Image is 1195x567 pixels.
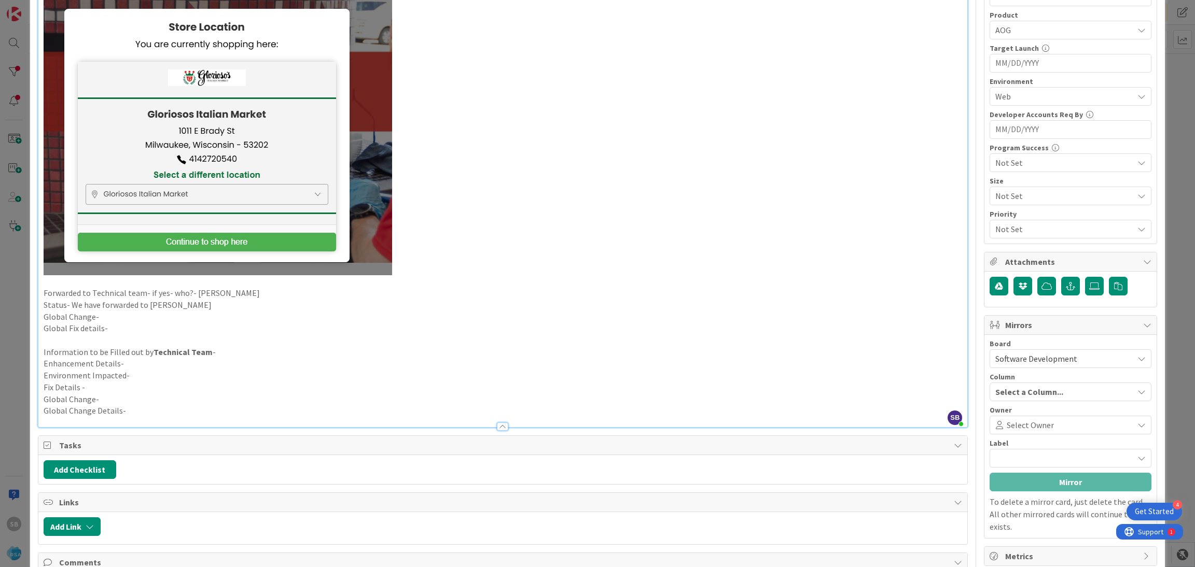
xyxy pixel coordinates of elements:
div: Get Started [1135,506,1174,517]
input: MM/DD/YYYY [995,54,1146,72]
div: Target Launch [990,45,1151,52]
span: SB [948,410,962,425]
span: Select a Column... [995,385,1063,399]
span: Not Set [995,189,1128,203]
p: Status- We have forwarded to [PERSON_NAME] [44,299,963,311]
p: To delete a mirror card, just delete the card. All other mirrored cards will continue to exists. [990,495,1151,533]
p: Information to be Filled out by - [44,346,963,358]
span: Label [990,440,1008,447]
span: Metrics [1005,550,1138,562]
div: Priority [990,210,1151,218]
span: Column [990,373,1015,380]
div: Open Get Started checklist, remaining modules: 4 [1127,503,1182,520]
span: Links [59,496,949,508]
span: Tasks [59,439,949,451]
div: 4 [1173,500,1182,509]
span: Web [995,90,1133,103]
span: Select Owner [1007,419,1054,431]
span: AOG [995,24,1133,36]
span: Support [22,2,47,14]
p: Global Change- [44,311,963,323]
button: Mirror [990,473,1151,491]
p: Global Change- [44,393,963,405]
div: Environment [990,78,1151,85]
p: Global Change Details- [44,405,963,417]
span: Owner [990,406,1012,414]
button: Add Checklist [44,460,116,479]
div: Program Success [990,144,1151,151]
div: 1 [54,4,57,12]
p: Global Fix details- [44,322,963,334]
strong: Technical Team [154,347,213,357]
p: Fix Details - [44,381,963,393]
span: Attachments [1005,256,1138,268]
p: Forwarded to Technical team- if yes- who?- [PERSON_NAME] [44,287,963,299]
button: Add Link [44,517,101,536]
div: Product [990,11,1151,19]
span: Not Set [995,157,1133,169]
button: Select a Column... [990,382,1151,401]
span: Mirrors [1005,319,1138,331]
p: Environment Impacted- [44,370,963,381]
input: MM/DD/YYYY [995,121,1146,138]
span: Board [990,340,1011,347]
div: Size [990,177,1151,185]
p: Enhancement Details- [44,358,963,370]
span: Software Development [995,353,1077,364]
div: Developer Accounts Req By [990,111,1151,118]
span: Not Set [995,222,1128,236]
